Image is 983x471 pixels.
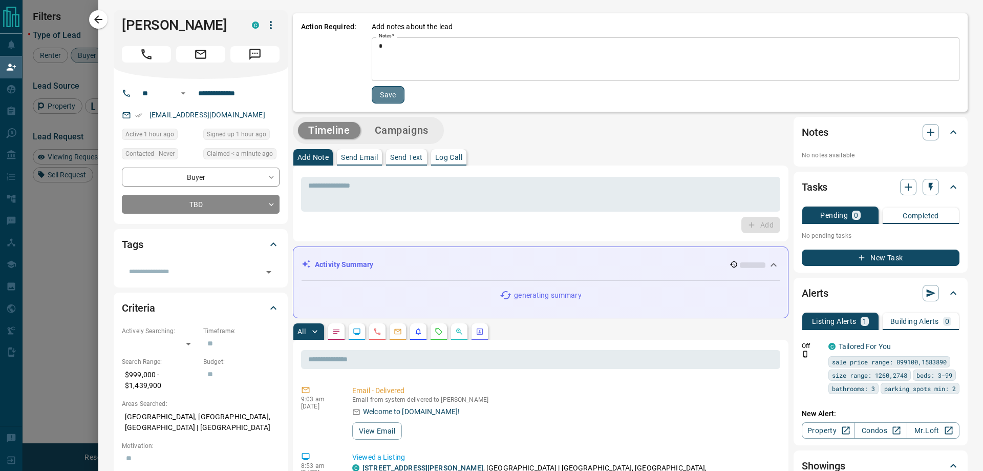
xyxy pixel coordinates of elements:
[365,122,439,139] button: Campaigns
[122,17,237,33] h1: [PERSON_NAME]
[802,228,959,243] p: No pending tasks
[414,327,422,336] svg: Listing Alerts
[122,366,198,394] p: $999,000 - $1,439,900
[476,327,484,336] svg: Agent Actions
[122,399,280,408] p: Areas Searched:
[341,154,378,161] p: Send Email
[332,327,340,336] svg: Notes
[122,129,198,143] div: Sun Oct 12 2025
[297,154,329,161] p: Add Note
[832,357,947,367] span: sale price range: 899100,1583890
[353,327,361,336] svg: Lead Browsing Activity
[352,385,776,396] p: Email - Delivered
[122,195,280,214] div: TBD
[839,342,891,351] a: Tailored For You
[301,462,337,469] p: 8:53 am
[301,403,337,410] p: [DATE]
[302,255,780,274] div: Activity Summary
[230,46,280,63] span: Message
[122,168,280,187] div: Buyer
[863,318,867,325] p: 1
[122,300,155,316] h2: Criteria
[315,259,373,270] p: Activity Summary
[802,281,959,305] div: Alerts
[122,441,280,450] p: Motivation:
[301,22,356,104] p: Action Required:
[802,341,822,351] p: Off
[802,179,827,195] h2: Tasks
[149,111,265,119] a: [EMAIL_ADDRESS][DOMAIN_NAME]
[125,129,174,139] span: Active 1 hour ago
[125,149,175,159] span: Contacted - Never
[207,129,266,139] span: Signed up 1 hour ago
[907,422,959,439] a: Mr.Loft
[352,452,776,463] p: Viewed a Listing
[135,112,142,119] svg: Email Verified
[903,212,939,219] p: Completed
[802,151,959,160] p: No notes available
[122,232,280,257] div: Tags
[203,148,280,162] div: Sun Oct 12 2025
[390,154,423,161] p: Send Text
[298,122,360,139] button: Timeline
[372,86,404,104] button: Save
[945,318,949,325] p: 0
[122,296,280,320] div: Criteria
[854,422,907,439] a: Condos
[122,326,198,336] p: Actively Searching:
[828,343,836,350] div: condos.ca
[352,396,776,403] p: Email from system delivered to [PERSON_NAME]
[802,120,959,145] div: Notes
[373,327,381,336] svg: Calls
[802,124,828,140] h2: Notes
[435,154,462,161] p: Log Call
[207,149,273,159] span: Claimed < a minute ago
[802,422,854,439] a: Property
[435,327,443,336] svg: Requests
[203,129,280,143] div: Sun Oct 12 2025
[177,87,189,99] button: Open
[802,285,828,301] h2: Alerts
[812,318,857,325] p: Listing Alerts
[252,22,259,29] div: condos.ca
[122,357,198,366] p: Search Range:
[802,408,959,419] p: New Alert:
[122,408,280,436] p: [GEOGRAPHIC_DATA], [GEOGRAPHIC_DATA], [GEOGRAPHIC_DATA] | [GEOGRAPHIC_DATA]
[820,212,848,219] p: Pending
[363,406,460,417] p: Welcome to [DOMAIN_NAME]!
[122,236,143,253] h2: Tags
[203,357,280,366] p: Budget:
[916,370,952,380] span: beds: 3-99
[802,175,959,199] div: Tasks
[301,396,337,403] p: 9:03 am
[802,250,959,266] button: New Task
[394,327,402,336] svg: Emails
[176,46,225,63] span: Email
[297,328,306,335] p: All
[372,22,453,32] p: Add notes about the lead
[890,318,939,325] p: Building Alerts
[122,46,171,63] span: Call
[379,33,394,39] label: Notes
[854,212,858,219] p: 0
[832,370,907,380] span: size range: 1260,2748
[802,351,809,358] svg: Push Notification Only
[352,422,402,440] button: View Email
[455,327,463,336] svg: Opportunities
[832,383,875,394] span: bathrooms: 3
[203,326,280,336] p: Timeframe:
[262,265,276,279] button: Open
[884,383,956,394] span: parking spots min: 2
[514,290,581,301] p: generating summary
